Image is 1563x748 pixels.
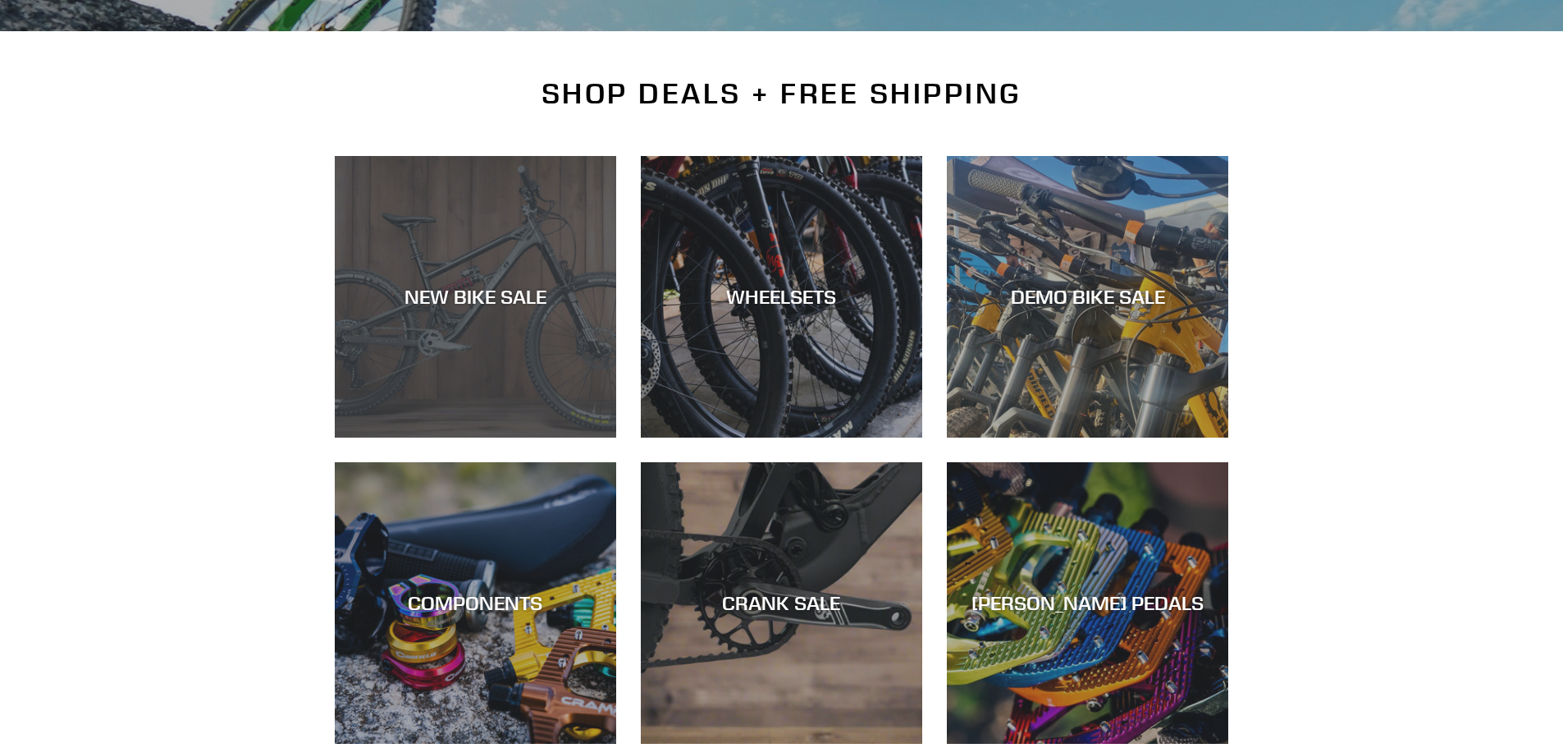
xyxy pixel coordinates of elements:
[641,285,922,309] div: WHEELSETS
[335,156,616,438] a: NEW BIKE SALE
[641,156,922,438] a: WHEELSETS
[335,285,616,309] div: NEW BIKE SALE
[947,462,1228,744] a: [PERSON_NAME] PEDALS
[335,462,616,744] a: COMPONENTS
[947,285,1228,309] div: DEMO BIKE SALE
[947,591,1228,615] div: [PERSON_NAME] PEDALS
[641,462,922,744] a: CRANK SALE
[641,591,922,615] div: CRANK SALE
[335,591,616,615] div: COMPONENTS
[947,156,1228,438] a: DEMO BIKE SALE
[335,76,1229,111] h2: SHOP DEALS + FREE SHIPPING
